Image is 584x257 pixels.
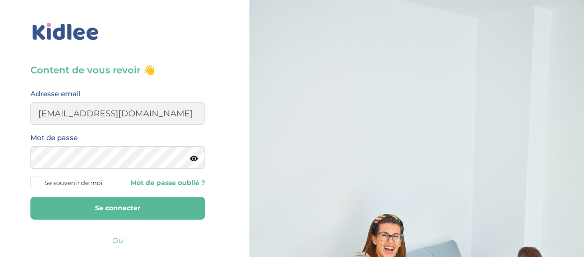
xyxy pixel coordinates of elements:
img: logo_kidlee_bleu [30,21,101,43]
span: Se souvenir de moi [44,177,102,189]
input: Email [30,102,205,125]
span: Ou [112,236,123,245]
button: Se connecter [30,197,205,220]
h3: Content de vous revoir 👋 [30,64,205,77]
label: Mot de passe [30,132,78,144]
a: Mot de passe oublié ? [124,178,204,187]
label: Adresse email [30,88,80,100]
